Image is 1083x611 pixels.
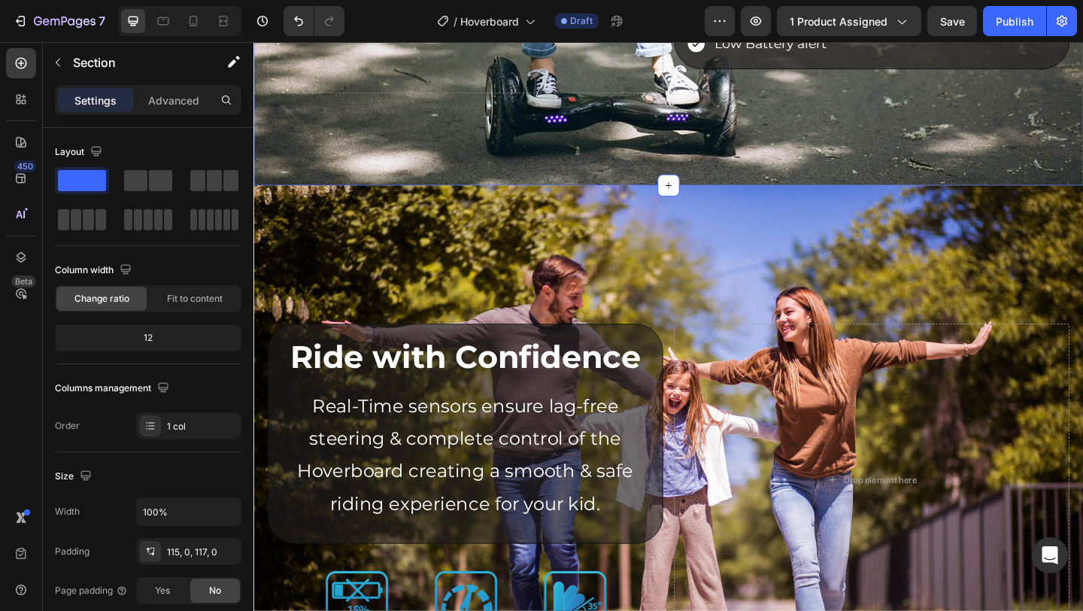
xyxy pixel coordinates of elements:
[167,292,223,305] span: Fit to content
[167,546,238,559] div: 115, 0, 117, 0
[1032,537,1068,573] div: Open Intercom Messenger
[996,14,1033,29] div: Publish
[777,6,921,36] button: 1 product assigned
[55,584,128,597] div: Page padding
[148,93,199,108] p: Advanced
[209,584,221,597] span: No
[790,14,887,29] span: 1 product assigned
[454,14,457,29] span: /
[167,420,238,433] div: 1 col
[155,584,170,597] span: Yes
[55,142,105,163] div: Layout
[983,6,1046,36] button: Publish
[11,275,36,287] div: Beta
[642,470,721,482] div: Drop element here
[137,498,241,525] input: Auto
[940,15,965,28] span: Save
[55,545,89,558] div: Padding
[99,12,105,30] p: 7
[927,6,977,36] button: Save
[253,42,1083,611] iframe: Design area
[55,505,80,518] div: Width
[73,53,196,71] p: Section
[29,378,431,519] p: Real-Time sensors ensure lag-free steering & complete control of the Hoverboard creating a smooth...
[14,160,36,172] div: 450
[40,321,421,363] strong: Ride with Confidence
[55,467,95,487] div: Size
[55,378,172,399] div: Columns management
[58,327,238,348] div: 12
[74,93,117,108] p: Settings
[55,260,135,281] div: Column width
[284,6,344,36] div: Undo/Redo
[6,6,112,36] button: 7
[74,292,129,305] span: Change ratio
[570,14,593,28] span: Draft
[460,14,519,29] span: Hoverboard
[55,419,80,433] div: Order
